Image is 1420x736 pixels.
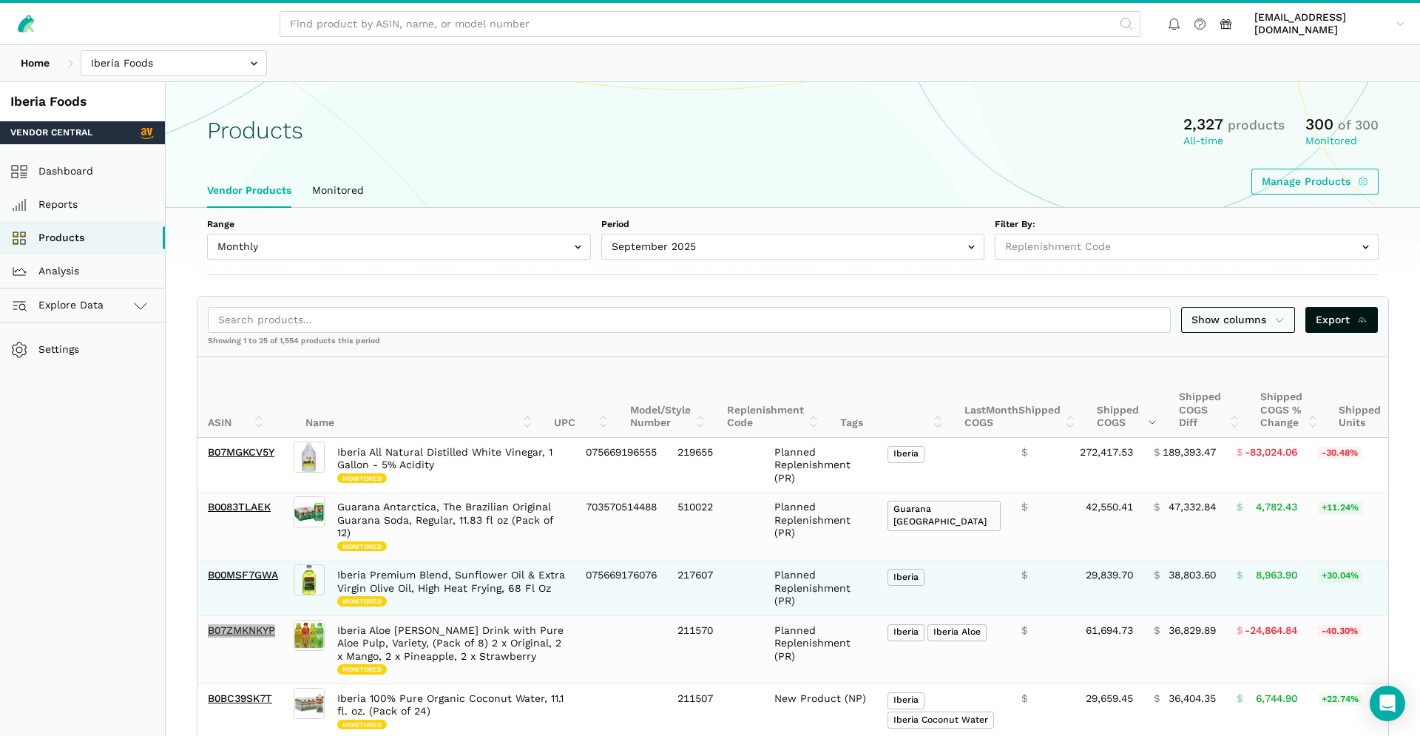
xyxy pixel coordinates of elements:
span: 29,839.70 [1086,569,1133,582]
input: Monthly [207,234,591,260]
a: B0BC39SK7T [208,692,272,704]
span: $ [1021,692,1027,706]
span: 42,550.41 [1086,501,1133,514]
td: 703570514488 [575,493,667,561]
span: 61,694.73 [1086,624,1133,638]
h1: Products [207,118,303,144]
th: Model/Style Number: activate to sort column ascending [620,357,717,438]
a: Monitored [302,174,374,208]
a: Vendor Products [197,174,302,208]
span: Iberia [887,446,924,463]
span: -30.48% [1318,447,1362,460]
span: 47,332.84 [1169,501,1216,514]
span: $ [1154,624,1160,638]
th: Replenishment Code: activate to sort column ascending [717,357,830,438]
a: B00MSF7GWA [208,569,278,581]
span: Iberia [887,569,924,586]
span: Guarana [GEOGRAPHIC_DATA] [887,501,1001,531]
th: Shipped COGS: activate to sort column ascending [1086,357,1169,438]
span: +11.24% [1318,502,1363,515]
span: Iberia Aloe [927,624,987,641]
a: Export [1305,307,1379,333]
a: B07ZMKNKYP [208,624,275,636]
span: Vendor Central [10,126,92,140]
div: Open Intercom Messenger [1370,686,1405,721]
a: Home [10,50,60,76]
td: 219655 [667,438,764,493]
td: 211570 [667,616,764,684]
span: $ [1154,692,1160,706]
span: $ [1154,569,1160,582]
span: $ [1021,569,1027,582]
th: UPC: activate to sort column ascending [544,357,620,438]
span: Monitored [337,720,387,730]
input: September 2025 [601,234,985,260]
td: Planned Replenishment (PR) [764,561,877,616]
span: Export [1316,312,1368,328]
span: Monitored [337,473,387,484]
a: Show columns [1181,307,1295,333]
img: Iberia Premium Blend, Sunflower Oil & Extra Virgin Olive Oil, High Heat Frying, 68 Fl Oz [294,564,325,595]
span: $ [1237,501,1242,514]
span: Explore Data [16,297,104,314]
label: Period [601,218,985,232]
span: Show columns [1191,312,1285,328]
span: 8,963.90 [1256,569,1297,582]
span: -83,024.06 [1245,446,1297,459]
span: Monitored [337,541,387,552]
span: 36,404.35 [1169,692,1216,706]
span: +22.74% [1318,693,1363,706]
span: $ [1237,446,1242,459]
img: Guarana Antarctica, The Brazilian Original Guarana Soda, Regular, 11.83 fl oz (Pack of 12) [294,496,325,527]
span: $ [1154,501,1160,514]
span: Iberia [887,624,924,641]
td: 217607 [667,561,764,616]
span: +30.04% [1318,570,1363,583]
span: -24,864.84 [1245,624,1297,638]
span: $ [1021,501,1027,514]
label: Filter By: [995,218,1379,232]
th: Tags: activate to sort column ascending [830,357,954,438]
td: Iberia Aloe [PERSON_NAME] Drink with Pure Aloe Pulp, Variety, (Pack of 8) 2 x Original, 2 x Mango... [327,616,575,684]
td: 075669176076 [575,561,667,616]
span: [EMAIL_ADDRESS][DOMAIN_NAME] [1254,11,1391,37]
span: products [1228,118,1285,132]
span: 272,417.53 [1080,446,1133,459]
th: Shipped Units: activate to sort column ascending [1328,357,1407,438]
span: 36,829.89 [1169,624,1216,638]
span: of 300 [1338,118,1379,132]
span: $ [1237,569,1242,582]
span: 38,803.60 [1169,569,1216,582]
th: Last Shipped COGS: activate to sort column ascending [954,357,1086,438]
td: Planned Replenishment (PR) [764,616,877,684]
input: Search products... [208,307,1171,333]
img: Iberia 100% Pure Organic Coconut Water, 11.1 fl. oz. (Pack of 24) [294,688,325,719]
span: $ [1021,624,1027,638]
label: Range [207,218,591,232]
td: Guarana Antarctica, The Brazilian Original Guarana Soda, Regular, 11.83 fl oz (Pack of 12) [327,493,575,561]
input: Find product by ASIN, name, or model number [280,11,1140,37]
img: Iberia All Natural Distilled White Vinegar, 1 Gallon - 5% Acidity [294,442,325,473]
span: Monitored [337,664,387,675]
th: Name: activate to sort column ascending [295,357,544,438]
a: B0083TLAEK [208,501,271,513]
span: 300 [1305,115,1333,133]
span: 6,744.90 [1256,692,1297,706]
td: Iberia Premium Blend, Sunflower Oil & Extra Virgin Olive Oil, High Heat Frying, 68 Fl Oz [327,561,575,616]
span: -40.30% [1318,625,1362,638]
input: Replenishment Code [995,234,1379,260]
span: $ [1237,692,1242,706]
a: B07MGKCV5Y [208,446,274,458]
span: 2,327 [1183,115,1223,133]
input: Iberia Foods [81,50,267,76]
span: 29,659.45 [1086,692,1133,706]
div: All-time [1183,135,1285,148]
div: Showing 1 to 25 of 1,554 products this period [197,336,1388,357]
td: 075669196555 [575,438,667,493]
span: $ [1021,446,1027,459]
img: Iberia Aloe Vera Drink with Pure Aloe Pulp, Variety, (Pack of 8) 2 x Original, 2 x Mango, 2 x Pin... [294,620,325,651]
td: 510022 [667,493,764,561]
span: Iberia Coconut Water [887,712,994,729]
th: Shipped COGS % Change: activate to sort column ascending [1250,357,1328,438]
span: 4,782.43 [1256,501,1297,514]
